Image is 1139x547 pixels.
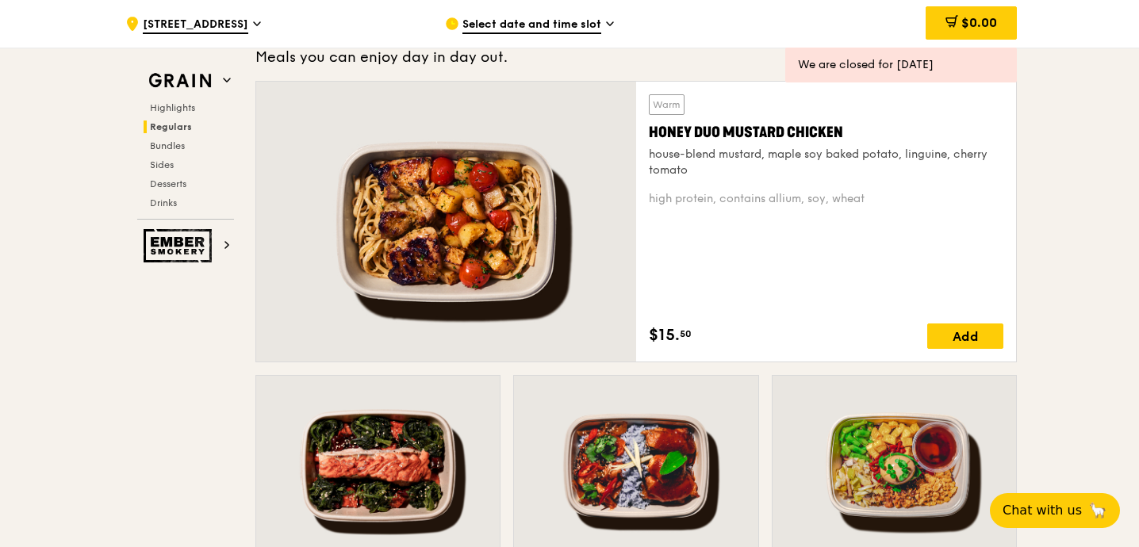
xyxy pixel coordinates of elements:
span: Bundles [150,140,185,151]
span: Highlights [150,102,195,113]
div: high protein, contains allium, soy, wheat [649,191,1003,207]
div: We are closed for [DATE] [798,57,1004,73]
span: Sides [150,159,174,170]
div: Honey Duo Mustard Chicken [649,121,1003,143]
img: Ember Smokery web logo [144,229,217,262]
span: Chat with us [1003,501,1082,520]
span: [STREET_ADDRESS] [143,17,248,34]
span: 🦙 [1088,501,1107,520]
span: Desserts [150,178,186,189]
span: Drinks [150,197,177,208]
div: Warm [649,94,685,115]
img: Grain web logo [144,67,217,95]
div: Meals you can enjoy day in day out. [255,46,1017,68]
span: Regulars [150,121,192,132]
span: $15. [649,323,680,347]
div: Add [927,323,1003,349]
button: Chat with us🦙 [990,493,1120,528]
span: Select date and time slot [462,17,601,34]
span: 50 [680,327,692,340]
div: house-blend mustard, maple soy baked potato, linguine, cherry tomato [649,147,1003,178]
span: $0.00 [961,15,997,30]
